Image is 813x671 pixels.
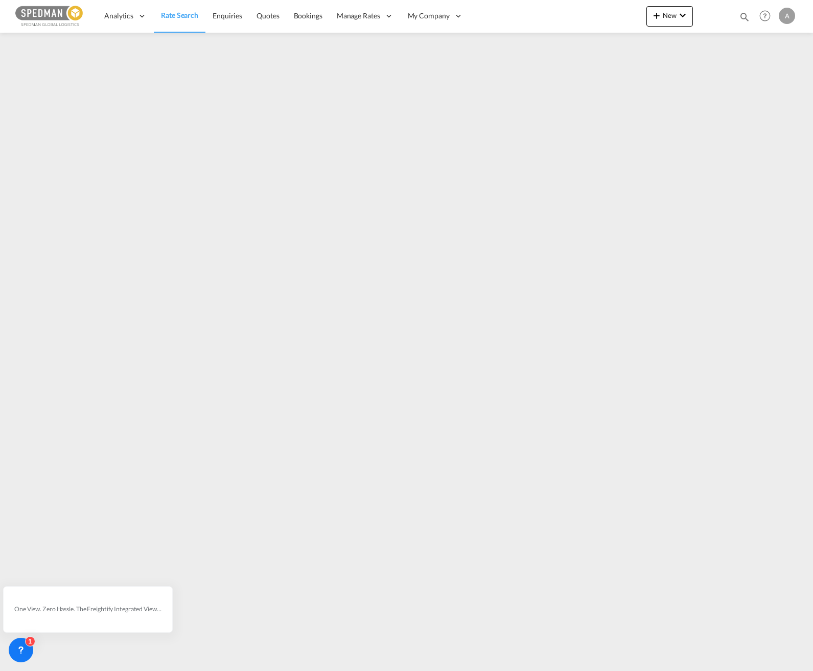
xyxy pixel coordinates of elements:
[646,6,693,27] button: icon-plus 400-fgNewicon-chevron-down
[651,11,689,19] span: New
[756,7,774,25] span: Help
[739,11,750,22] md-icon: icon-magnify
[756,7,779,26] div: Help
[213,11,242,20] span: Enquiries
[779,8,795,24] div: A
[651,9,663,21] md-icon: icon-plus 400-fg
[337,11,380,21] span: Manage Rates
[104,11,133,21] span: Analytics
[257,11,279,20] span: Quotes
[15,5,84,28] img: c12ca350ff1b11efb6b291369744d907.png
[739,11,750,27] div: icon-magnify
[161,11,198,19] span: Rate Search
[408,11,450,21] span: My Company
[677,9,689,21] md-icon: icon-chevron-down
[294,11,322,20] span: Bookings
